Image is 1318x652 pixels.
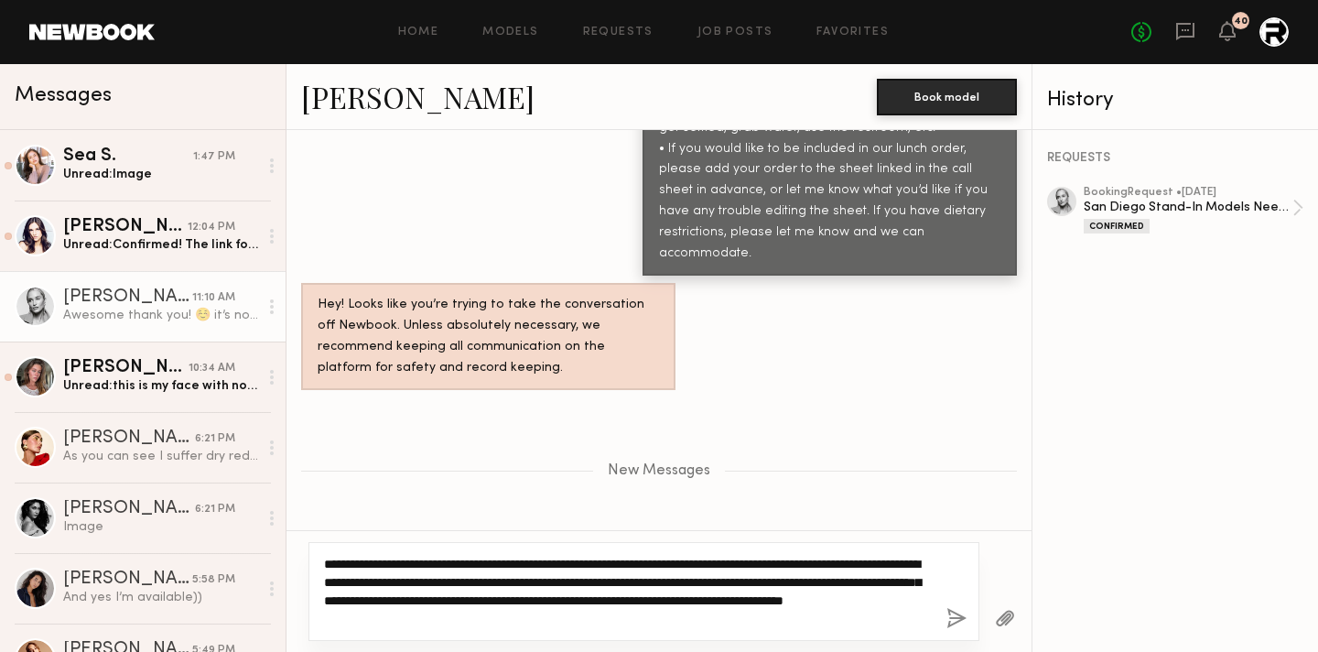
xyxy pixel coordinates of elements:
div: [PERSON_NAME] [63,359,189,377]
div: 40 [1234,16,1248,27]
div: 11:10 AM [192,289,235,307]
a: Book model [877,88,1017,103]
div: 6:21 PM [195,501,235,518]
div: Image [63,518,258,536]
div: Hey! Looks like you’re trying to take the conversation off Newbook. Unless absolutely necessary, ... [318,295,659,379]
div: Confirmed [1084,219,1150,234]
div: 10:34 AM [189,360,235,377]
div: [PERSON_NAME] [63,429,195,448]
div: And yes I’m available)) [63,589,258,606]
a: Models [482,27,538,38]
div: History [1047,90,1303,111]
div: [PERSON_NAME] [63,570,192,589]
div: 12:04 PM [188,219,235,236]
div: San Diego Stand-In Models Needed (10/16) [1084,199,1292,216]
a: [PERSON_NAME] [301,77,535,116]
div: Awesome thank you! ☺️ it’s not allowing to click on the link in the sheet [63,307,258,324]
a: bookingRequest •[DATE]San Diego Stand-In Models Needed (10/16)Confirmed [1084,187,1303,234]
a: Favorites [816,27,889,38]
div: 1:47 PM [193,148,235,166]
span: New Messages [608,463,710,479]
a: Job Posts [697,27,773,38]
div: [PERSON_NAME] [63,500,195,518]
a: Requests [583,27,654,38]
div: booking Request • [DATE] [1084,187,1292,199]
span: Messages [15,85,112,106]
div: As you can see I suffer dry red blemishes around my nose and lower chin. Please let me know if yo... [63,448,258,465]
a: Home [398,27,439,38]
div: 5:58 PM [192,571,235,589]
div: Unread: Confirmed! The link for the lunch order is not working. Could you let me know where food ... [63,236,258,254]
div: Unread: Image [63,166,258,183]
div: 6:21 PM [195,430,235,448]
div: Unread: this is my face with no makeup on [63,377,258,395]
div: [PERSON_NAME] [63,288,192,307]
div: [PERSON_NAME] [63,218,188,236]
button: Book model [877,79,1017,115]
div: REQUESTS [1047,152,1303,165]
div: Sea S. [63,147,193,166]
